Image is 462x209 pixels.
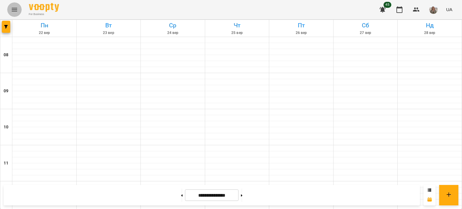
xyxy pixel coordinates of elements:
[29,12,59,16] span: For Business
[4,160,8,167] h6: 11
[399,21,461,30] h6: Нд
[429,5,438,14] img: 23dbdf9b397c28d128ced03b916abe8c.png
[399,30,461,36] h6: 28 вер
[206,30,268,36] h6: 25 вер
[142,21,204,30] h6: Ср
[446,6,452,13] span: UA
[13,21,75,30] h6: Пн
[270,30,332,36] h6: 26 вер
[4,52,8,58] h6: 08
[444,4,455,15] button: UA
[13,30,75,36] h6: 22 вер
[206,21,268,30] h6: Чт
[4,124,8,131] h6: 10
[142,30,204,36] h6: 24 вер
[270,21,332,30] h6: Пт
[334,21,397,30] h6: Сб
[78,21,140,30] h6: Вт
[7,2,22,17] button: Menu
[29,3,59,12] img: Voopty Logo
[78,30,140,36] h6: 23 вер
[383,2,391,8] span: 45
[4,88,8,94] h6: 09
[334,30,397,36] h6: 27 вер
